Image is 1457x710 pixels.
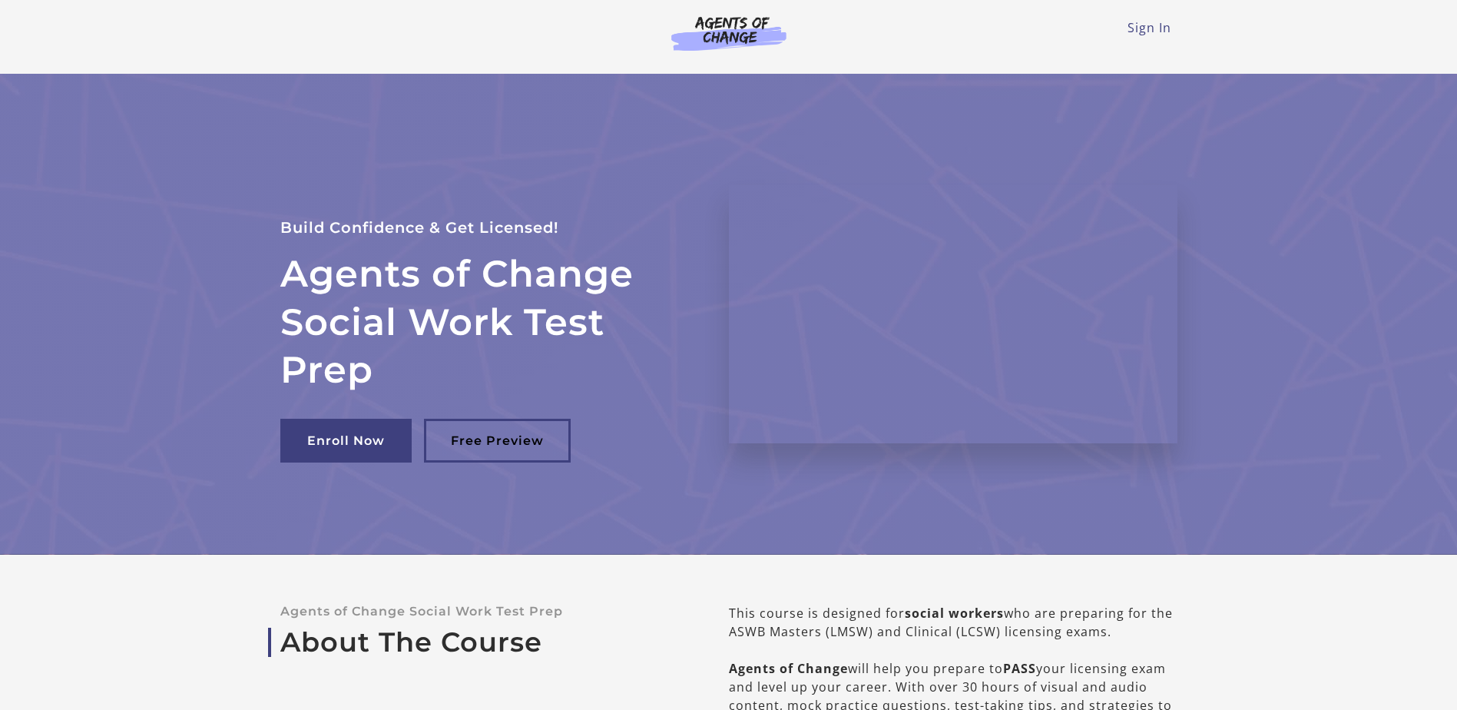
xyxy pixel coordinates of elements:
img: Agents of Change Logo [655,15,803,51]
p: Agents of Change Social Work Test Prep [280,604,680,619]
h2: Agents of Change Social Work Test Prep [280,250,692,393]
a: About The Course [280,626,680,659]
a: Enroll Now [280,419,412,463]
p: Build Confidence & Get Licensed! [280,215,692,241]
b: Agents of Change [729,660,848,677]
a: Free Preview [424,419,571,463]
b: social workers [905,605,1004,622]
b: PASS [1003,660,1036,677]
a: Sign In [1128,19,1171,36]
